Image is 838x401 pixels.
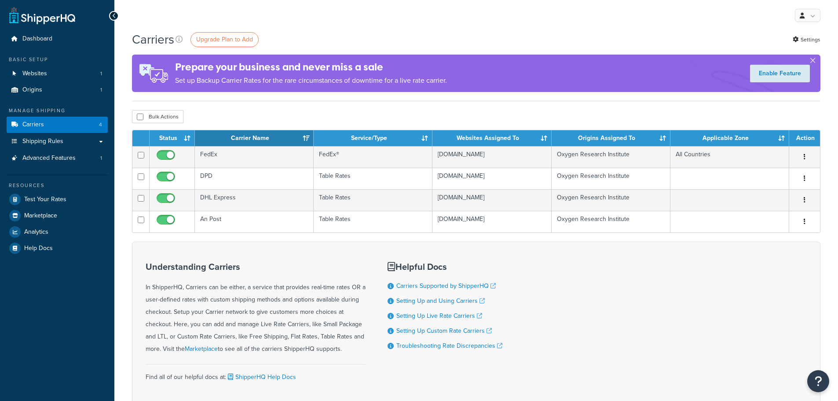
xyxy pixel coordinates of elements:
[175,60,447,74] h4: Prepare your business and never miss a sale
[22,86,42,94] span: Origins
[146,364,366,383] div: Find all of our helpful docs at:
[24,196,66,203] span: Test Your Rates
[190,32,259,47] a: Upgrade Plan to Add
[7,56,108,63] div: Basic Setup
[314,189,432,211] td: Table Rates
[552,211,670,232] td: Oxygen Research Institute
[7,66,108,82] li: Websites
[432,168,551,189] td: [DOMAIN_NAME]
[22,138,63,145] span: Shipping Rules
[196,35,253,44] span: Upgrade Plan to Add
[100,155,102,162] span: 1
[314,211,432,232] td: Table Rates
[195,146,314,168] td: FedEx
[22,70,47,77] span: Websites
[132,31,174,48] h1: Carriers
[7,182,108,189] div: Resources
[396,341,502,350] a: Troubleshooting Rate Discrepancies
[132,110,183,123] button: Bulk Actions
[432,130,551,146] th: Websites Assigned To: activate to sort column ascending
[432,211,551,232] td: [DOMAIN_NAME]
[100,70,102,77] span: 1
[432,146,551,168] td: [DOMAIN_NAME]
[670,146,789,168] td: All Countries
[7,31,108,47] a: Dashboard
[7,150,108,166] a: Advanced Features 1
[175,74,447,87] p: Set up Backup Carrier Rates for the rare circumstances of downtime for a live rate carrier.
[24,245,53,252] span: Help Docs
[670,130,789,146] th: Applicable Zone: activate to sort column ascending
[150,130,195,146] th: Status: activate to sort column ascending
[7,107,108,114] div: Manage Shipping
[789,130,820,146] th: Action
[396,326,492,335] a: Setting Up Custom Rate Carriers
[7,66,108,82] a: Websites 1
[146,262,366,355] div: In ShipperHQ, Carriers can be either, a service that provides real-time rates OR a user-defined r...
[552,146,670,168] td: Oxygen Research Institute
[7,208,108,224] a: Marketplace
[388,262,502,272] h3: Helpful Docs
[195,168,314,189] td: DPD
[132,55,175,92] img: ad-rules-rateshop-fe6ec290ccb7230408bd80ed9643f0289d75e0ffd9eb532fc0e269fcd187b520.png
[7,82,108,98] a: Origins 1
[22,121,44,129] span: Carriers
[807,370,829,392] button: Open Resource Center
[185,344,218,353] a: Marketplace
[195,189,314,211] td: DHL Express
[7,240,108,256] a: Help Docs
[396,311,482,320] a: Setting Up Live Rate Carriers
[314,130,432,146] th: Service/Type: activate to sort column ascending
[22,155,76,162] span: Advanced Features
[314,146,432,168] td: FedEx®
[793,33,820,46] a: Settings
[396,296,485,305] a: Setting Up and Using Carriers
[22,35,52,43] span: Dashboard
[7,117,108,133] a: Carriers 4
[432,189,551,211] td: [DOMAIN_NAME]
[195,130,314,146] th: Carrier Name: activate to sort column ascending
[314,168,432,189] td: Table Rates
[552,189,670,211] td: Oxygen Research Institute
[9,7,75,24] a: ShipperHQ Home
[7,82,108,98] li: Origins
[99,121,102,129] span: 4
[552,130,670,146] th: Origins Assigned To: activate to sort column ascending
[552,168,670,189] td: Oxygen Research Institute
[7,150,108,166] li: Advanced Features
[146,262,366,272] h3: Understanding Carriers
[396,281,496,291] a: Carriers Supported by ShipperHQ
[7,117,108,133] li: Carriers
[750,65,810,82] a: Enable Feature
[24,228,48,236] span: Analytics
[24,212,57,220] span: Marketplace
[226,372,296,382] a: ShipperHQ Help Docs
[100,86,102,94] span: 1
[7,191,108,207] a: Test Your Rates
[7,224,108,240] a: Analytics
[195,211,314,232] td: An Post
[7,133,108,150] a: Shipping Rules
